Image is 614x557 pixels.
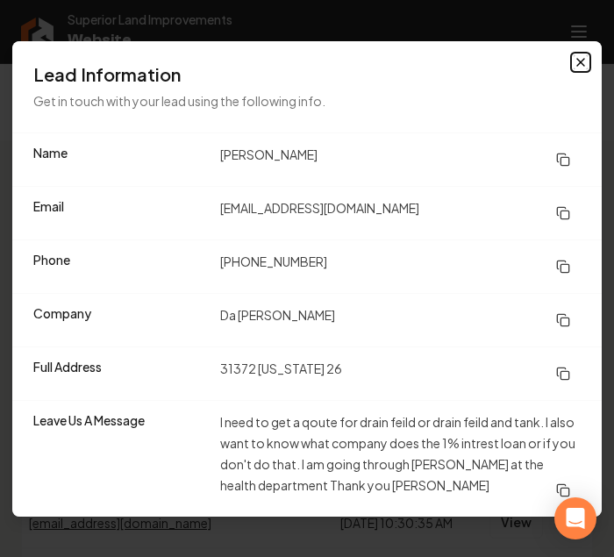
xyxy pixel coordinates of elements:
[220,358,581,389] dd: 31372 [US_STATE] 26
[33,411,206,506] dt: Leave Us A Message
[220,304,581,336] dd: Da [PERSON_NAME]
[33,197,206,229] dt: Email
[33,304,206,336] dt: Company
[33,90,581,111] p: Get in touch with your lead using the following info.
[220,251,581,282] dd: [PHONE_NUMBER]
[33,144,206,175] dt: Name
[220,197,581,229] dd: [EMAIL_ADDRESS][DOMAIN_NAME]
[33,62,581,87] h3: Lead Information
[33,358,206,389] dt: Full Address
[220,144,581,175] dd: [PERSON_NAME]
[33,251,206,282] dt: Phone
[220,411,581,506] dd: I need to get a qoute for drain feild or drain feild and tank. I also want to know what company d...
